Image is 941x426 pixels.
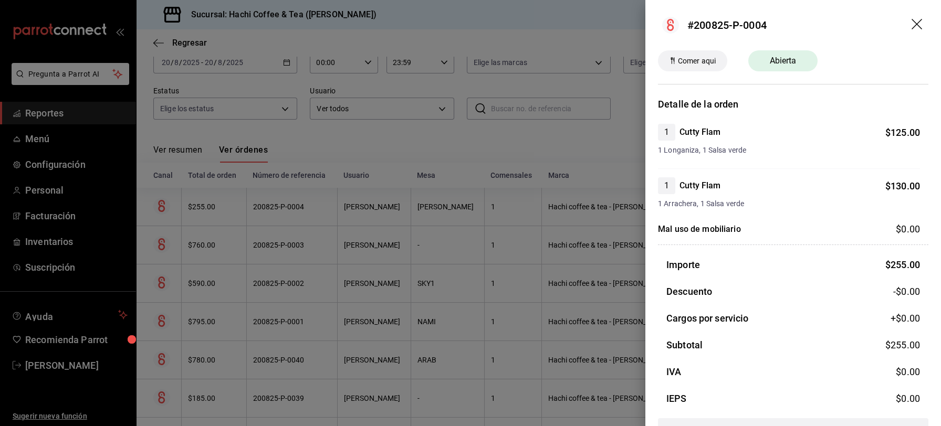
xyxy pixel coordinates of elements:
[658,223,741,236] h4: Mal uso de mobiliario
[687,17,767,33] div: #200825-P-0004
[896,393,920,404] span: $ 0.00
[893,284,920,299] span: -$0.00
[885,339,920,350] span: $ 255.00
[666,391,687,406] h3: IEPS
[679,179,720,192] h4: Cutty Flam
[896,223,920,235] span: $ 0.00
[885,127,920,138] span: $ 125.00
[658,126,675,139] span: 1
[679,126,720,139] h4: Cutty Flam
[658,198,920,209] span: 1 Arrachera, 1 Salsa verde
[674,56,720,67] span: Comer aqui
[885,180,920,191] span: $ 130.00
[896,366,920,377] span: $ 0.00
[658,145,920,156] span: 1 Longaniza, 1 Salsa verde
[666,338,703,352] h3: Subtotal
[885,259,920,270] span: $ 255.00
[666,365,681,379] h3: IVA
[764,55,803,67] span: Abierta
[666,258,700,272] h3: Importe
[658,179,675,192] span: 1
[912,19,924,31] button: drag
[666,284,712,299] h3: Descuento
[891,311,920,325] span: +$ 0.00
[658,97,928,111] h3: Detalle de la orden
[666,311,749,325] h3: Cargos por servicio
